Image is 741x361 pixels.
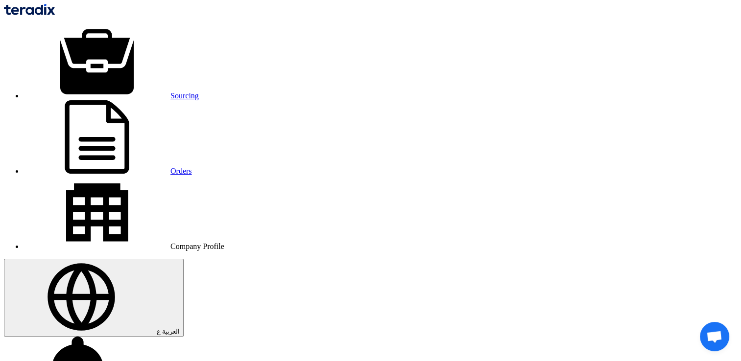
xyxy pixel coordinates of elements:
[157,328,161,335] span: ع
[700,322,729,351] a: Open chat
[162,328,180,335] span: العربية
[24,167,192,175] a: Orders
[24,242,224,250] a: Company Profile
[4,4,55,15] img: Teradix logo
[24,91,199,100] a: Sourcing
[4,259,184,337] button: العربية ع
